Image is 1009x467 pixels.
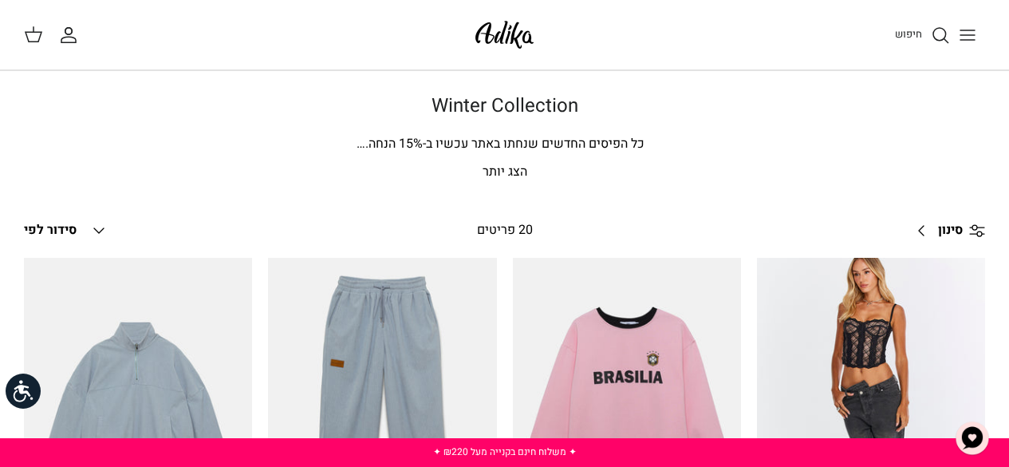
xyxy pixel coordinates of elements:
[386,220,623,241] div: 20 פריטים
[895,26,950,45] a: חיפוש
[906,212,985,250] a: סינון
[948,414,996,462] button: צ'אט
[357,134,423,153] span: % הנחה.
[24,95,985,118] h1: Winter Collection
[471,16,538,53] img: Adika IL
[24,162,985,183] p: הצג יותר
[24,213,108,248] button: סידור לפי
[433,445,577,459] a: ✦ משלוח חינם בקנייה מעל ₪220 ✦
[950,18,985,53] button: Toggle menu
[423,134,644,153] span: כל הפיסים החדשים שנחתו באתר עכשיו ב-
[24,220,77,239] span: סידור לפי
[938,220,963,241] span: סינון
[59,26,85,45] a: החשבון שלי
[895,26,922,42] span: חיפוש
[399,134,413,153] span: 15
